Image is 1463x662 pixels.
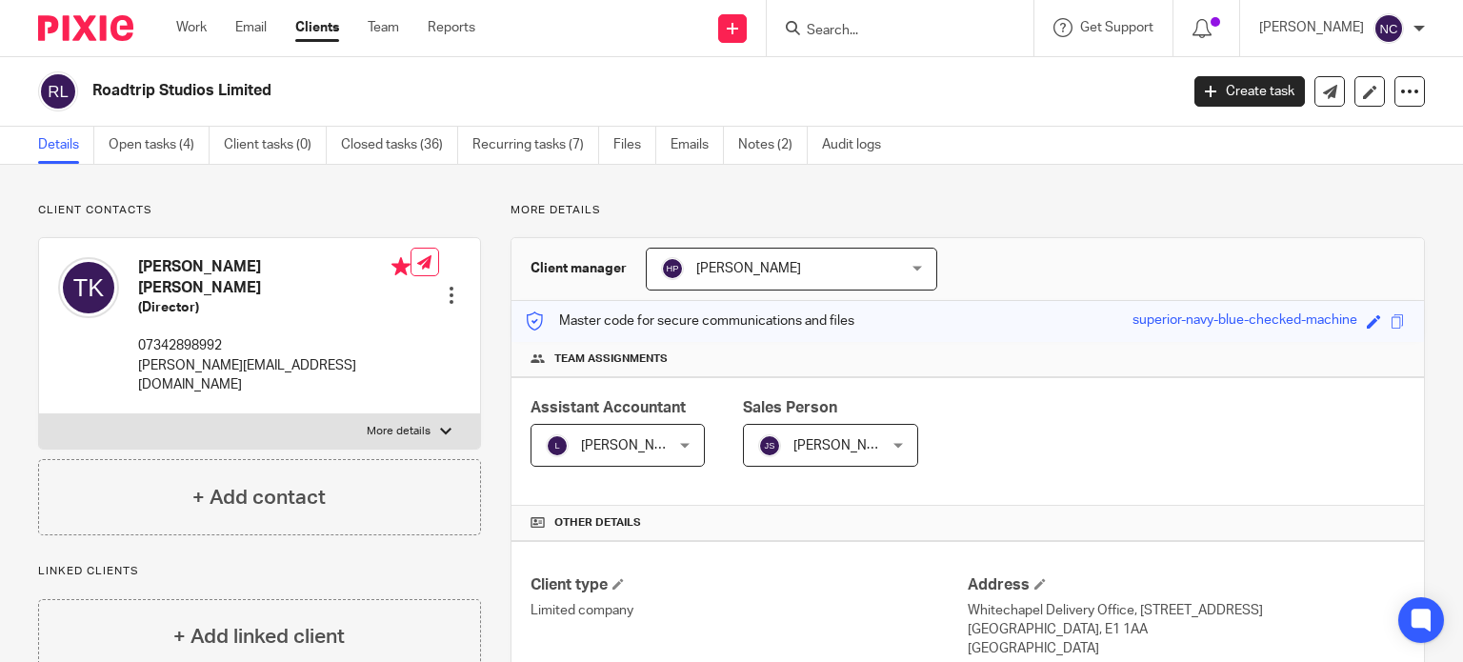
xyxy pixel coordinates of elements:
a: Files [613,127,656,164]
a: Emails [671,127,724,164]
h3: Client manager [531,259,627,278]
p: [PERSON_NAME] [1259,18,1364,37]
p: More details [367,424,431,439]
img: svg%3E [1373,13,1404,44]
span: [PERSON_NAME] [696,262,801,275]
span: Get Support [1080,21,1153,34]
h4: + Add linked client [173,622,345,652]
p: Client contacts [38,203,481,218]
p: 07342898992 [138,336,411,355]
img: svg%3E [546,434,569,457]
p: [GEOGRAPHIC_DATA] [968,639,1405,658]
h4: [PERSON_NAME] [PERSON_NAME] [138,257,411,298]
img: svg%3E [758,434,781,457]
a: Create task [1194,76,1305,107]
p: More details [511,203,1425,218]
a: Details [38,127,94,164]
a: Audit logs [822,127,895,164]
span: Assistant Accountant [531,400,686,415]
span: [PERSON_NAME] V [581,439,697,452]
a: Closed tasks (36) [341,127,458,164]
a: Team [368,18,399,37]
a: Notes (2) [738,127,808,164]
a: Work [176,18,207,37]
span: [PERSON_NAME] [793,439,898,452]
input: Search [805,23,976,40]
p: Linked clients [38,564,481,579]
span: Other details [554,515,641,531]
a: Open tasks (4) [109,127,210,164]
h4: + Add contact [192,483,326,512]
h4: Address [968,575,1405,595]
p: Whitechapel Delivery Office, [STREET_ADDRESS] [968,601,1405,620]
a: Reports [428,18,475,37]
img: svg%3E [661,257,684,280]
div: superior-navy-blue-checked-machine [1132,311,1357,332]
p: [GEOGRAPHIC_DATA], E1 1AA [968,620,1405,639]
a: Clients [295,18,339,37]
p: [PERSON_NAME][EMAIL_ADDRESS][DOMAIN_NAME] [138,356,411,395]
i: Primary [391,257,411,276]
img: svg%3E [38,71,78,111]
img: Pixie [38,15,133,41]
h4: Client type [531,575,968,595]
a: Email [235,18,267,37]
a: Recurring tasks (7) [472,127,599,164]
h2: Roadtrip Studios Limited [92,81,952,101]
span: Team assignments [554,351,668,367]
img: svg%3E [58,257,119,318]
p: Master code for secure communications and files [526,311,854,331]
span: Sales Person [743,400,837,415]
a: Client tasks (0) [224,127,327,164]
h5: (Director) [138,298,411,317]
p: Limited company [531,601,968,620]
